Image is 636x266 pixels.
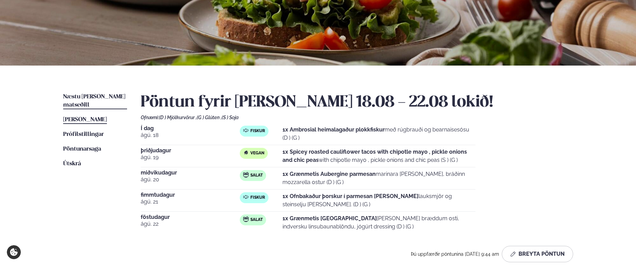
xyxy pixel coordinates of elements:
p: with chipotle mayo , pickle onions and chic peas (S ) (G ) [282,148,475,164]
a: Cookie settings [7,245,21,259]
span: Pöntunarsaga [63,146,101,152]
span: Næstu [PERSON_NAME] matseðill [63,94,125,108]
span: Þú uppfærðir pöntunina [DATE] 9:44 am [411,251,499,257]
p: [PERSON_NAME] bræddum osti, indversku linsubaunablöndu, jógúrt dressing (D ) (G ) [282,214,475,231]
span: ágú. 22 [141,220,240,228]
img: fish.svg [243,194,249,200]
span: (G ) Glúten , [197,115,222,120]
h2: Pöntun fyrir [PERSON_NAME] 18.08 - 22.08 lokið! [141,93,573,112]
span: ágú. 20 [141,176,240,184]
p: lauksmjör og steinselju [PERSON_NAME]. (D ) (G ) [282,192,475,209]
span: (S ) Soja [222,115,239,120]
span: Í dag [141,126,240,131]
strong: 1x Grænmetis [GEOGRAPHIC_DATA] [282,215,377,222]
p: með rúgbrauði og bearnaisesósu (D ) (G ) [282,126,475,142]
button: Breyta Pöntun [502,246,573,262]
span: Prófílstillingar [63,131,104,137]
span: Útskrá [63,161,81,167]
span: Vegan [250,151,264,156]
strong: 1x Ambrosial heimalagaður plokkfiskur [282,126,385,133]
a: Útskrá [63,160,81,168]
strong: 1x Spicey roasted cauliflower tacos with chipotle mayo , pickle onions and chic peas [282,149,467,163]
span: þriðjudagur [141,148,240,153]
a: Prófílstillingar [63,130,104,139]
div: Ofnæmi: [141,115,573,120]
strong: 1x Ofnbakaður þorskur í parmesan [PERSON_NAME] [282,193,418,199]
p: marinara [PERSON_NAME], bráðinn mozzarella ostur (D ) (G ) [282,170,475,186]
span: ágú. 21 [141,198,240,206]
span: Salat [250,217,263,223]
img: salad.svg [243,172,249,178]
span: ágú. 18 [141,131,240,139]
a: Pöntunarsaga [63,145,101,153]
span: Salat [250,173,263,178]
span: fimmtudagur [141,192,240,198]
span: [PERSON_NAME] [63,117,107,123]
a: Næstu [PERSON_NAME] matseðill [63,93,127,109]
span: (D ) Mjólkurvörur , [159,115,197,120]
a: [PERSON_NAME] [63,116,107,124]
span: Fiskur [250,195,265,200]
img: Vegan.svg [243,150,249,155]
span: Fiskur [250,128,265,134]
span: föstudagur [141,214,240,220]
img: fish.svg [243,128,249,133]
strong: 1x Grænmetis Aubergine parmesan [282,171,376,177]
img: salad.svg [243,216,249,222]
span: ágú. 19 [141,153,240,162]
span: miðvikudagur [141,170,240,176]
